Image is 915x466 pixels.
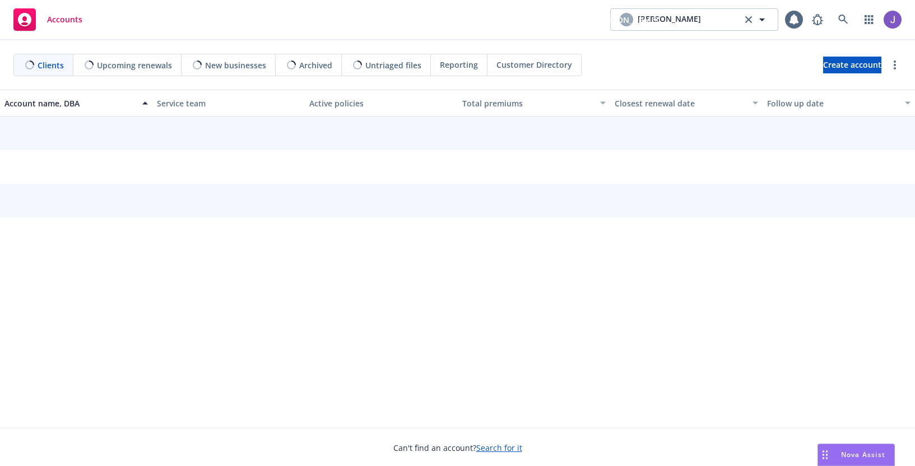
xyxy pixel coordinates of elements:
span: Accounts [47,15,82,24]
a: Create account [823,57,881,73]
button: Total premiums [458,90,610,116]
a: more [888,58,902,72]
button: [PERSON_NAME][PERSON_NAME]clear selection [610,8,778,31]
a: clear selection [742,13,755,26]
span: Nova Assist [841,450,885,459]
a: Accounts [9,4,87,35]
span: [PERSON_NAME] [638,13,701,26]
button: Nova Assist [818,444,895,466]
button: Follow up date [763,90,915,116]
div: Service team [157,97,300,109]
div: Follow up date [767,97,898,109]
a: Search for it [476,442,522,453]
div: Active policies [309,97,453,109]
span: Create account [823,54,881,76]
img: photo [884,11,902,29]
div: Total premiums [462,97,593,109]
button: Active policies [305,90,457,116]
span: Reporting [440,59,478,71]
span: Can't find an account? [393,442,522,454]
a: Report a Bug [806,8,829,31]
a: Switch app [858,8,880,31]
div: Closest renewal date [615,97,746,109]
span: Archived [299,59,332,71]
span: Customer Directory [496,59,572,71]
span: Upcoming renewals [97,59,172,71]
span: New businesses [205,59,266,71]
span: Untriaged files [365,59,421,71]
a: Search [832,8,854,31]
div: Drag to move [818,444,832,465]
button: Service team [152,90,305,116]
span: Clients [38,59,64,71]
button: Closest renewal date [610,90,763,116]
div: Account name, DBA [4,97,136,109]
span: [PERSON_NAME] [595,14,658,26]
